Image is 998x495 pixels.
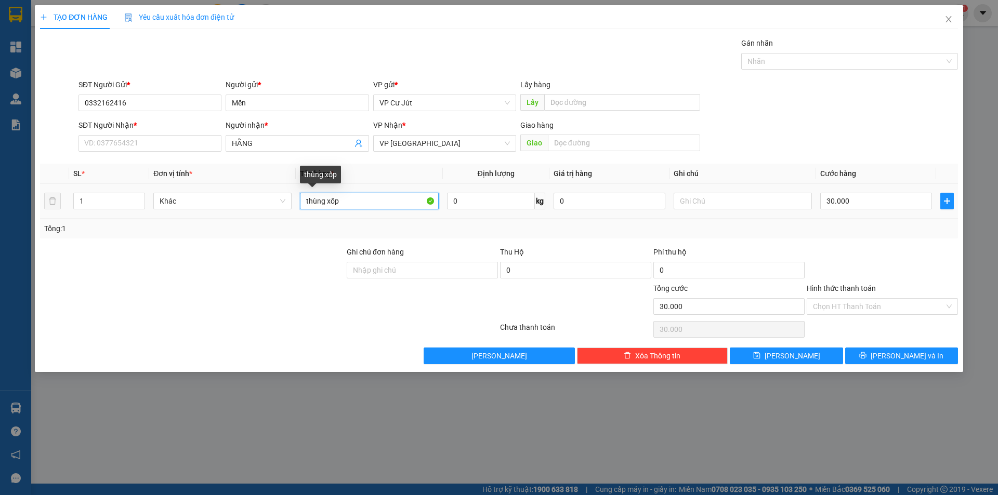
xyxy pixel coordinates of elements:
[424,347,575,364] button: [PERSON_NAME]
[741,39,773,47] label: Gán nhãn
[124,13,234,21] span: Yêu cầu xuất hóa đơn điện tử
[300,166,341,183] div: thùng xốp
[5,58,12,65] span: environment
[807,284,876,292] label: Hình thức thanh toán
[535,193,545,209] span: kg
[520,121,554,129] span: Giao hàng
[153,169,192,178] span: Đơn vị tính
[871,350,943,362] span: [PERSON_NAME] và In
[40,14,47,21] span: plus
[941,197,953,205] span: plus
[820,169,856,178] span: Cước hàng
[859,352,866,360] span: printer
[379,95,510,111] span: VP Cư Jút
[520,94,544,111] span: Lấy
[226,119,369,131] div: Người nhận
[548,135,700,151] input: Dọc đường
[373,79,516,90] div: VP gửi
[73,169,82,178] span: SL
[500,248,524,256] span: Thu Hộ
[554,193,665,209] input: 0
[347,262,498,278] input: Ghi chú đơn hàng
[44,193,61,209] button: delete
[520,81,550,89] span: Lấy hàng
[940,193,954,209] button: plus
[5,5,151,25] li: [PERSON_NAME]
[674,193,812,209] input: Ghi Chú
[354,139,363,148] span: user-add
[499,322,652,340] div: Chưa thanh toán
[379,136,510,151] span: VP Sài Gòn
[669,164,816,184] th: Ghi chú
[471,350,527,362] span: [PERSON_NAME]
[520,135,548,151] span: Giao
[653,284,688,292] span: Tổng cước
[753,352,760,360] span: save
[78,79,221,90] div: SĐT Người Gửi
[5,5,42,42] img: logo.jpg
[226,79,369,90] div: Người gửi
[44,223,385,234] div: Tổng: 1
[72,44,138,78] li: VP VP [GEOGRAPHIC_DATA]
[577,347,728,364] button: deleteXóa Thông tin
[554,169,592,178] span: Giá trị hàng
[730,347,843,364] button: save[PERSON_NAME]
[373,121,402,129] span: VP Nhận
[478,169,515,178] span: Định lượng
[845,347,958,364] button: printer[PERSON_NAME] và In
[78,119,221,131] div: SĐT Người Nhận
[40,13,108,21] span: TẠO ĐƠN HÀNG
[300,193,438,209] input: VD: Bàn, Ghế
[124,14,133,22] img: icon
[5,44,72,56] li: VP VP Cư Jút
[944,15,953,23] span: close
[934,5,963,34] button: Close
[544,94,700,111] input: Dọc đường
[347,248,404,256] label: Ghi chú đơn hàng
[635,350,680,362] span: Xóa Thông tin
[765,350,820,362] span: [PERSON_NAME]
[653,246,805,262] div: Phí thu hộ
[624,352,631,360] span: delete
[160,193,285,209] span: Khác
